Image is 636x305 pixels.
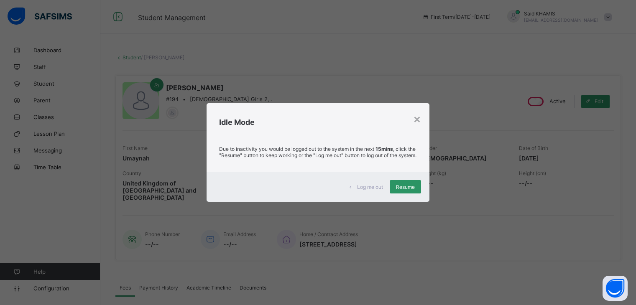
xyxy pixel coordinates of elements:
h2: Idle Mode [219,118,416,127]
span: Log me out [357,184,383,190]
div: × [413,112,421,126]
strong: 15mins [375,146,393,152]
p: Due to inactivity you would be logged out to the system in the next , click the "Resume" button t... [219,146,416,158]
span: Resume [396,184,415,190]
button: Open asap [603,276,628,301]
